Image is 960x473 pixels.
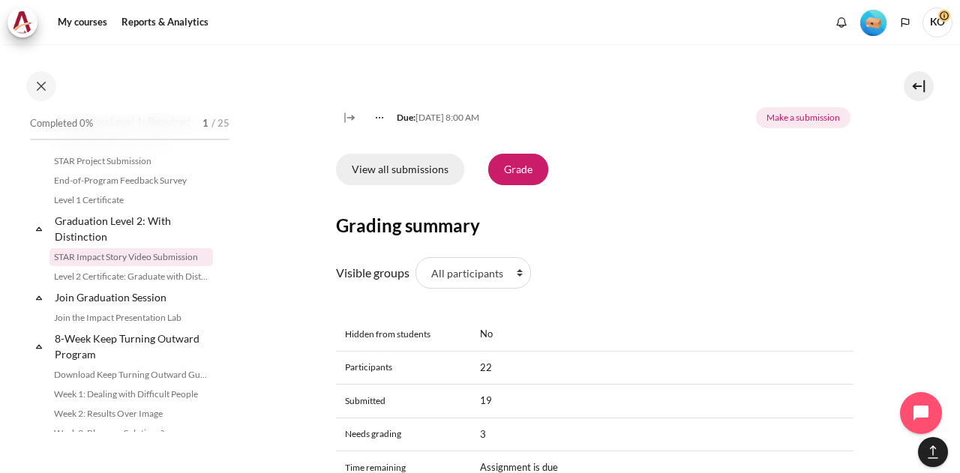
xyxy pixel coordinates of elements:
[471,351,853,385] td: 22
[7,7,45,37] a: Architeck Architeck
[471,418,853,451] td: 3
[49,152,213,170] a: STAR Project Submission
[922,7,952,37] span: KO
[336,214,853,237] h3: Grading summary
[860,10,886,36] img: Level #1
[49,405,213,423] a: Week 2: Results Over Image
[918,437,948,467] button: [[backtotopbutton]]
[854,8,892,36] a: Level #1
[202,116,208,131] span: 1
[49,385,213,403] a: Week 1: Dealing with Difficult People
[49,172,213,190] a: End-of-Program Feedback Survey
[336,418,471,451] th: Needs grading
[30,116,93,131] span: Completed 0%
[860,8,886,36] div: Level #1
[52,7,112,37] a: My courses
[471,318,853,351] td: No
[52,328,213,364] a: 8-Week Keep Turning Outward Program
[30,113,229,155] a: Completed 0% 1 / 25
[52,287,213,307] a: Join Graduation Session
[12,11,33,34] img: Architeck
[336,264,409,282] label: Visible groups
[52,211,213,247] a: Graduation Level 2: With Distinction
[830,11,853,34] div: Show notification window with no new notifications
[49,366,213,384] a: Download Keep Turning Outward Guide
[31,339,46,354] span: Collapse
[766,111,840,124] span: Make a submission
[31,290,46,305] span: Collapse
[49,309,213,327] a: Join the Impact Presentation Lab
[894,11,916,34] button: Languages
[49,191,213,209] a: Level 1 Certificate
[922,7,952,37] a: User menu
[336,351,471,385] th: Participants
[49,424,213,442] a: Week 3: Blame or Solutions?
[756,104,853,131] div: Completion requirements for STAR Impact Story Video Submission
[31,221,46,236] span: Collapse
[49,248,213,266] a: STAR Impact Story Video Submission
[49,268,213,286] a: Level 2 Certificate: Graduate with Distinction
[336,318,471,351] th: Hidden from students
[471,385,853,418] td: 19
[336,154,464,185] a: View all submissions
[211,116,229,131] span: / 25
[488,154,548,185] a: Grade
[397,112,415,123] strong: Due:
[363,111,479,124] div: [DATE] 8:00 AM
[116,7,214,37] a: Reports & Analytics
[336,385,471,418] th: Submitted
